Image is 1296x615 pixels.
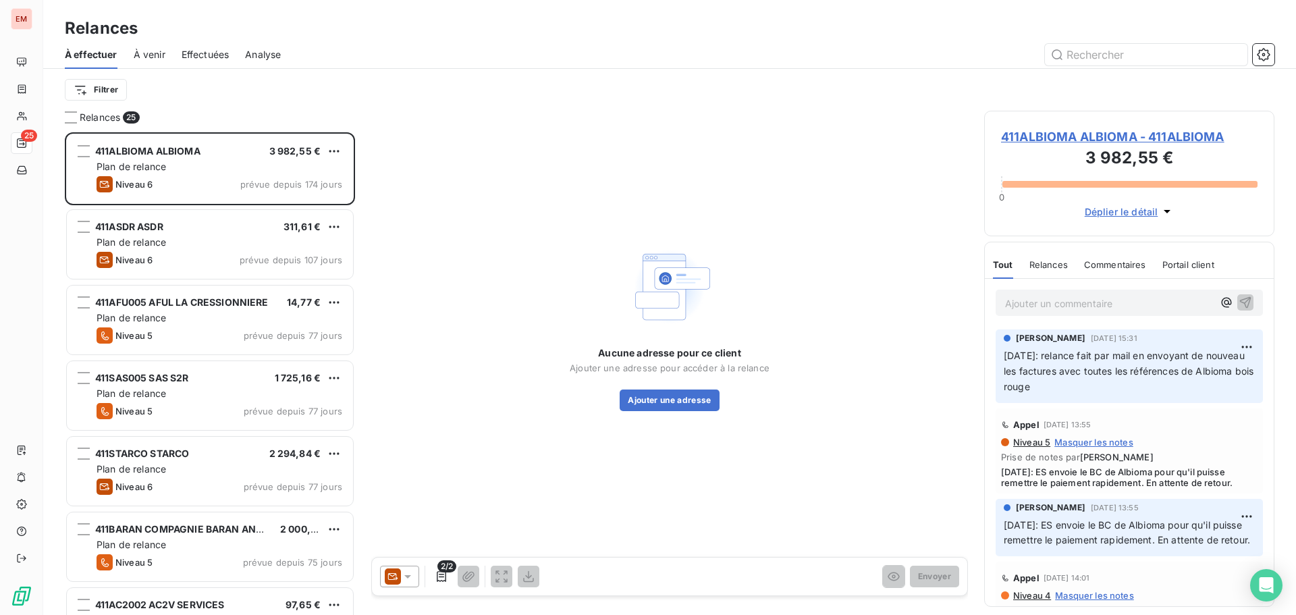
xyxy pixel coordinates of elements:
[11,585,32,607] img: Logo LeanPay
[1016,332,1085,344] span: [PERSON_NAME]
[115,179,153,190] span: Niveau 6
[97,161,166,172] span: Plan de relance
[115,255,153,265] span: Niveau 6
[1004,350,1256,392] span: [DATE]: relance fait par mail en envoyant de nouveau les factures avec toutes les références de A...
[115,330,153,341] span: Niveau 5
[97,236,166,248] span: Plan de relance
[437,560,456,572] span: 2/2
[11,8,32,30] div: EM
[95,523,317,535] span: 411BARAN COMPAGNIE BARAN AND CO INVEST
[1091,334,1137,342] span: [DATE] 15:31
[286,599,321,610] span: 97,65 €
[275,372,321,383] span: 1 725,16 €
[97,387,166,399] span: Plan de relance
[1081,204,1179,219] button: Déplier le détail
[1054,437,1133,448] span: Masquer les notes
[287,296,321,308] span: 14,77 €
[115,481,153,492] span: Niveau 6
[626,244,713,330] img: Empty state
[1012,590,1051,601] span: Niveau 4
[182,48,230,61] span: Effectuées
[65,79,127,101] button: Filtrer
[1162,259,1214,270] span: Portail client
[1029,259,1068,270] span: Relances
[80,111,120,124] span: Relances
[95,372,189,383] span: 411SAS005 SAS S2R
[97,312,166,323] span: Plan de relance
[269,448,321,459] span: 2 294,84 €
[1013,419,1039,430] span: Appel
[999,192,1004,203] span: 0
[97,463,166,475] span: Plan de relance
[283,221,321,232] span: 311,61 €
[1055,590,1134,601] span: Masquer les notes
[244,330,342,341] span: prévue depuis 77 jours
[244,481,342,492] span: prévue depuis 77 jours
[115,406,153,417] span: Niveau 5
[598,346,740,360] span: Aucune adresse pour ce client
[243,557,342,568] span: prévue depuis 75 jours
[1001,452,1258,462] span: Prise de notes par
[115,557,153,568] span: Niveau 5
[1091,504,1139,512] span: [DATE] 13:55
[280,523,332,535] span: 2 000,03 €
[1016,502,1085,514] span: [PERSON_NAME]
[123,111,139,124] span: 25
[97,539,166,550] span: Plan de relance
[1044,421,1091,429] span: [DATE] 13:55
[21,130,37,142] span: 25
[910,566,959,587] button: Envoyer
[240,179,342,190] span: prévue depuis 174 jours
[95,296,269,308] span: 411AFU005 AFUL LA CRESSIONNIERE
[244,406,342,417] span: prévue depuis 77 jours
[245,48,281,61] span: Analyse
[993,259,1013,270] span: Tout
[1080,452,1154,462] span: [PERSON_NAME]
[65,132,355,615] div: grid
[95,145,200,157] span: 411ALBIOMA ALBIOMA
[240,255,342,265] span: prévue depuis 107 jours
[1001,128,1258,146] span: 411ALBIOMA ALBIOMA - 411ALBIOMA
[1044,574,1090,582] span: [DATE] 14:01
[95,448,189,459] span: 411STARCO STARCO
[1012,437,1050,448] span: Niveau 5
[65,16,138,41] h3: Relances
[1004,519,1250,546] span: [DATE]: ES envoie le BC de Albioma pour qu'il puisse remettre le paiement rapidement. En attente ...
[65,48,117,61] span: À effectuer
[1045,44,1247,65] input: Rechercher
[620,390,719,411] button: Ajouter une adresse
[269,145,321,157] span: 3 982,55 €
[570,363,769,373] span: Ajouter une adresse pour accéder à la relance
[1250,569,1282,601] div: Open Intercom Messenger
[95,221,163,232] span: 411ASDR ASDR
[1084,259,1146,270] span: Commentaires
[95,599,224,610] span: 411AC2002 AC2V SERVICES
[1001,146,1258,173] h3: 3 982,55 €
[1013,572,1039,583] span: Appel
[1085,205,1158,219] span: Déplier le détail
[1001,466,1258,488] span: [DATE]: ES envoie le BC de Albioma pour qu'il puisse remettre le paiement rapidement. En attente ...
[134,48,165,61] span: À venir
